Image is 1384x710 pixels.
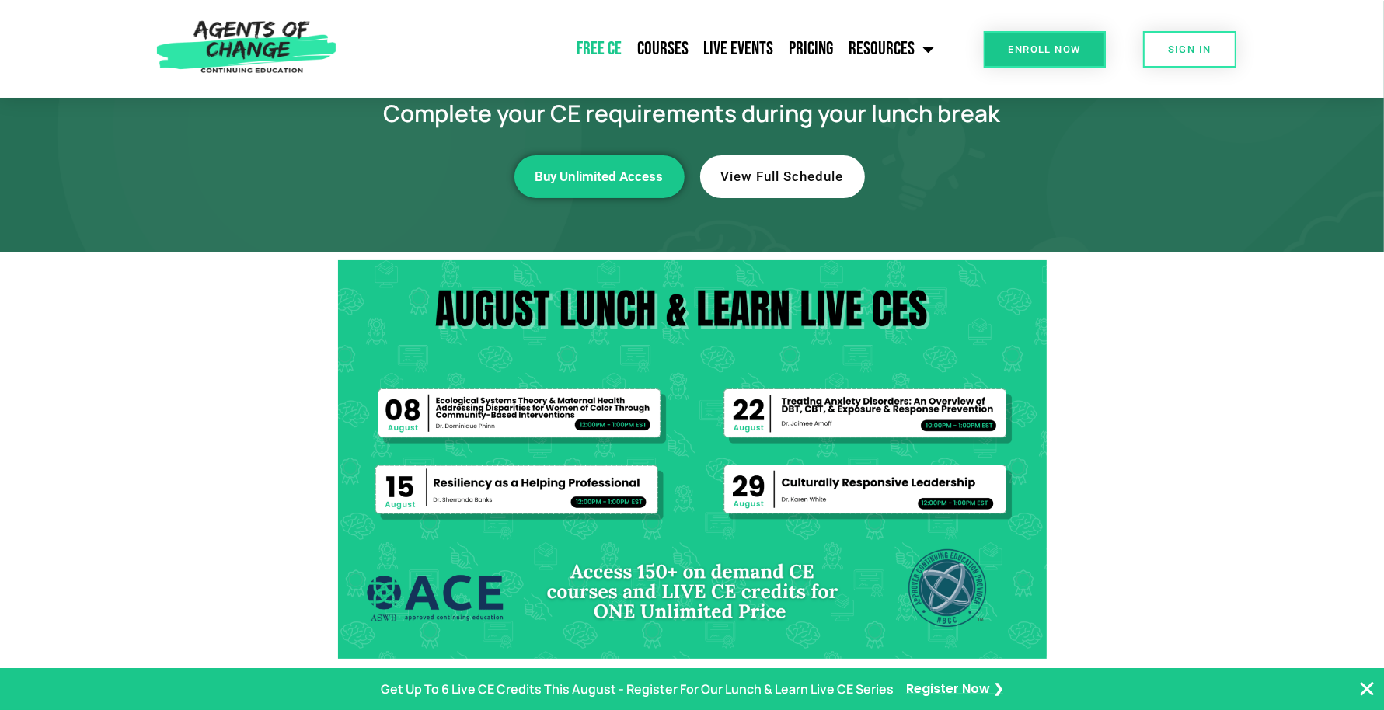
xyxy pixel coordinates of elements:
nav: Menu [344,30,943,68]
a: Enroll Now [984,31,1106,68]
a: Live Events [696,30,782,68]
span: Enroll Now [1009,44,1081,54]
p: Get Up To 6 Live CE Credits This August - Register For Our Lunch & Learn Live CE Series [381,678,894,701]
span: Buy Unlimited Access [535,170,664,183]
span: SIGN IN [1168,44,1211,54]
a: Free CE [569,30,629,68]
a: View Full Schedule [700,155,865,198]
a: Register Now ❯ [906,678,1003,701]
span: View Full Schedule [721,170,844,183]
a: SIGN IN [1143,31,1236,68]
button: Close Banner [1358,680,1376,698]
a: Buy Unlimited Access [514,155,685,198]
a: Pricing [782,30,842,68]
a: Resources [842,30,943,68]
a: Courses [629,30,696,68]
h2: Complete your CE requirements during your lunch break [249,102,1135,124]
